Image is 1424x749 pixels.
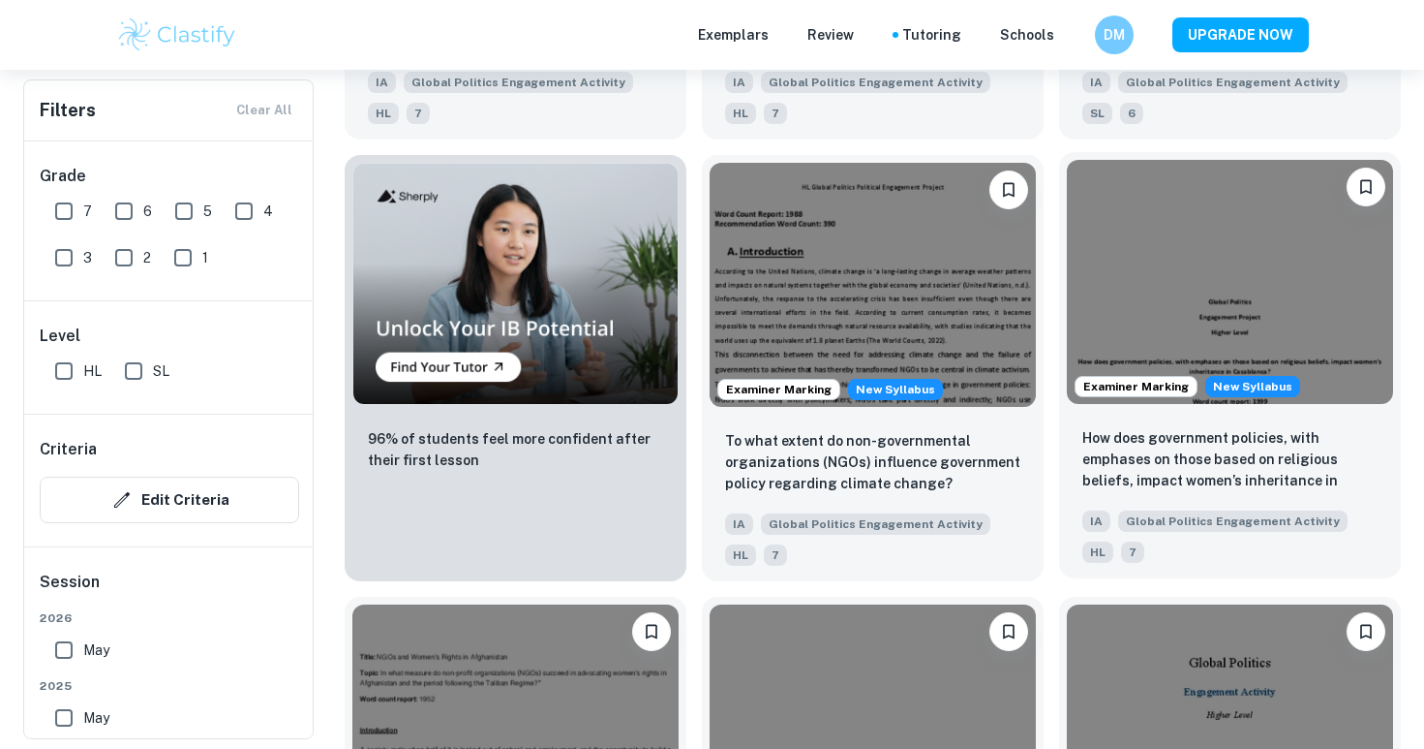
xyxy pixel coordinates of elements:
button: Help and Feedback [1070,30,1079,40]
span: New Syllabus [1205,376,1300,397]
h6: Session [40,571,299,609]
span: 2025 [40,677,299,695]
span: Global Politics Engagement Activity [1118,72,1348,93]
span: Global Politics Engagement Activity [761,72,990,93]
img: Global Politics Engagement Activity IA example thumbnail: How does government policies, with empha [1067,160,1393,405]
span: 6 [143,201,152,222]
span: 7 [1121,542,1144,563]
span: May [83,640,109,661]
h6: DM [1103,24,1125,46]
div: Starting from the May 2026 session, the Global Politics Engagement Activity requirements have cha... [848,379,943,400]
a: Examiner MarkingStarting from the May 2026 session, the Global Politics Engagement Activity requi... [702,155,1044,582]
span: SL [153,360,169,382]
span: New Syllabus [848,379,943,400]
a: Examiner MarkingStarting from the May 2026 session, the Global Politics Engagement Activity requi... [1059,155,1401,582]
span: 1 [202,247,208,268]
span: Global Politics Engagement Activity [1118,511,1348,532]
button: Bookmark [989,612,1028,651]
span: IA [368,72,396,93]
span: HL [83,360,102,382]
h6: Level [40,325,299,348]
span: SL [1082,103,1112,124]
span: 4 [263,201,273,222]
a: Tutoring [902,24,961,46]
span: Global Politics Engagement Activity [761,514,990,535]
span: 7 [83,201,92,222]
span: IA [725,72,753,93]
h6: Criteria [40,438,97,461]
span: 3 [83,247,92,268]
span: HL [725,545,756,566]
img: Thumbnail [352,163,679,406]
span: HL [1082,542,1113,563]
span: HL [725,103,756,124]
span: 7 [407,103,430,124]
button: Bookmark [632,612,671,651]
p: 96% of students feel more confident after their first lesson [368,428,663,471]
span: IA [1082,72,1110,93]
span: IA [725,514,753,535]
span: 7 [764,103,787,124]
button: UPGRADE NOW [1172,17,1309,52]
a: Schools [1000,24,1054,46]
span: May [83,707,109,729]
span: 7 [764,545,787,566]
h6: Grade [40,165,299,188]
button: Bookmark [1347,168,1385,206]
p: How does government policies, with emphases on those based on religious beliefs, impact women’s i... [1082,427,1378,493]
p: To what extent do non-governmental organizations (NGOs) influence government policy regarding cli... [725,430,1020,494]
h6: Filters [40,97,96,124]
span: HL [368,103,399,124]
span: IA [1082,511,1110,532]
span: Examiner Marking [718,381,839,398]
span: Examiner Marking [1076,378,1197,395]
img: Clastify logo [116,16,239,54]
span: 5 [203,201,212,222]
p: Review [807,24,854,46]
span: Global Politics Engagement Activity [404,72,633,93]
span: 6 [1120,103,1143,124]
img: Global Politics Engagement Activity IA example thumbnail: To what extent do non-governmental organ [710,163,1036,408]
span: 2026 [40,609,299,627]
button: Bookmark [989,171,1028,209]
a: Thumbnail96% of students feel more confident after their first lesson [345,155,686,582]
button: Bookmark [1347,612,1385,651]
div: Starting from the May 2026 session, the Global Politics Engagement Activity requirements have cha... [1205,376,1300,397]
button: DM [1095,16,1134,54]
p: Exemplars [698,24,769,46]
button: Edit Criteria [40,477,299,523]
span: 2 [143,247,151,268]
